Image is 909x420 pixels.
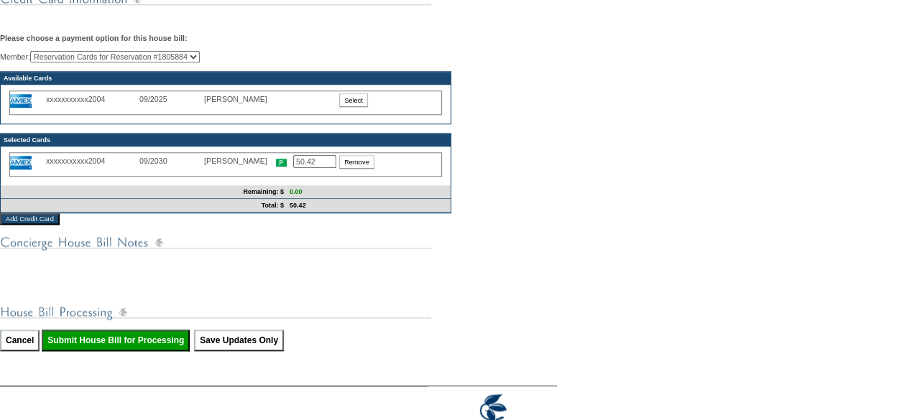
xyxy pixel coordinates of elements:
[10,156,32,169] img: icon_cc_amex.gif
[46,157,139,165] div: xxxxxxxxxxx2004
[139,95,204,103] div: 09/2025
[1,199,287,213] td: Total: $
[46,95,139,103] div: xxxxxxxxxxx2004
[194,330,284,351] input: Save Updates Only
[1,185,287,199] td: Remaining: $
[276,159,287,167] img: icon_primary.gif
[42,330,190,351] input: Submit House Bill for Processing
[204,157,276,165] div: [PERSON_NAME]
[287,185,451,199] td: 0.00
[139,157,204,165] div: 09/2030
[10,94,32,108] img: icon_cc_amex.gif
[339,155,374,169] input: Remove
[339,93,368,107] input: Select
[287,199,451,213] td: 50.42
[1,134,451,146] td: Selected Cards
[204,95,276,103] div: [PERSON_NAME]
[1,72,451,85] td: Available Cards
